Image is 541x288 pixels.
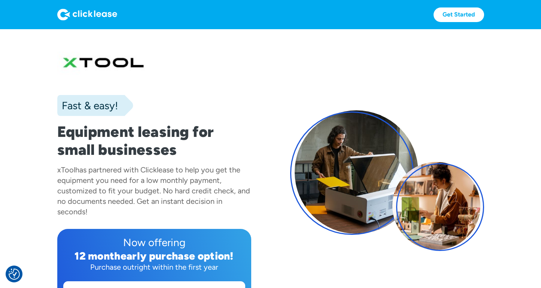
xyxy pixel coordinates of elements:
[57,165,75,174] div: xTool
[57,123,251,159] h1: Equipment leasing for small businesses
[9,269,20,280] img: Revisit consent button
[121,249,234,262] div: early purchase option!
[57,165,250,216] div: has partnered with Clicklease to help you get the equipment you need for a low monthly payment, c...
[57,9,117,21] img: Logo
[57,98,118,113] div: Fast & easy!
[63,235,245,250] div: Now offering
[434,7,484,22] a: Get Started
[75,249,121,262] div: 12 month
[9,269,20,280] button: Consent Preferences
[63,262,245,272] div: Purchase outright within the first year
